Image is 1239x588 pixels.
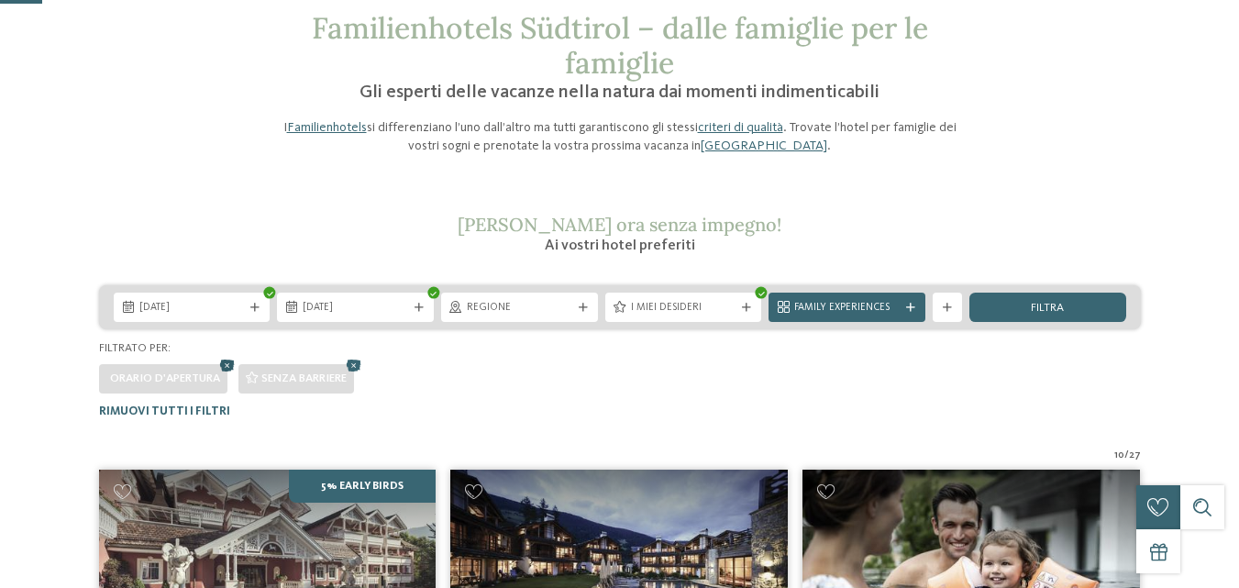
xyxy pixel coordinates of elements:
span: / [1124,449,1129,463]
span: Family Experiences [794,301,900,316]
span: I miei desideri [631,301,736,316]
span: Familienhotels Südtirol – dalle famiglie per le famiglie [312,9,928,82]
span: [DATE] [139,301,245,316]
span: Rimuovi tutti i filtri [99,405,230,417]
span: Gli esperti delle vacanze nella natura dai momenti indimenticabili [360,83,879,102]
span: Filtrato per: [99,342,171,354]
a: [GEOGRAPHIC_DATA] [701,139,827,152]
span: Regione [467,301,572,316]
a: criteri di qualità [698,121,783,134]
p: I si differenziano l’uno dall’altro ma tutti garantiscono gli stessi . Trovate l’hotel per famigl... [271,118,968,155]
span: filtra [1031,303,1064,315]
span: Orario d'apertura [110,372,220,384]
span: [PERSON_NAME] ora senza impegno! [458,213,781,236]
span: Ai vostri hotel preferiti [545,239,695,253]
a: Familienhotels [287,121,367,134]
span: [DATE] [303,301,408,316]
span: 10 [1114,449,1124,463]
span: Senza barriere [261,372,347,384]
span: 27 [1129,449,1141,463]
